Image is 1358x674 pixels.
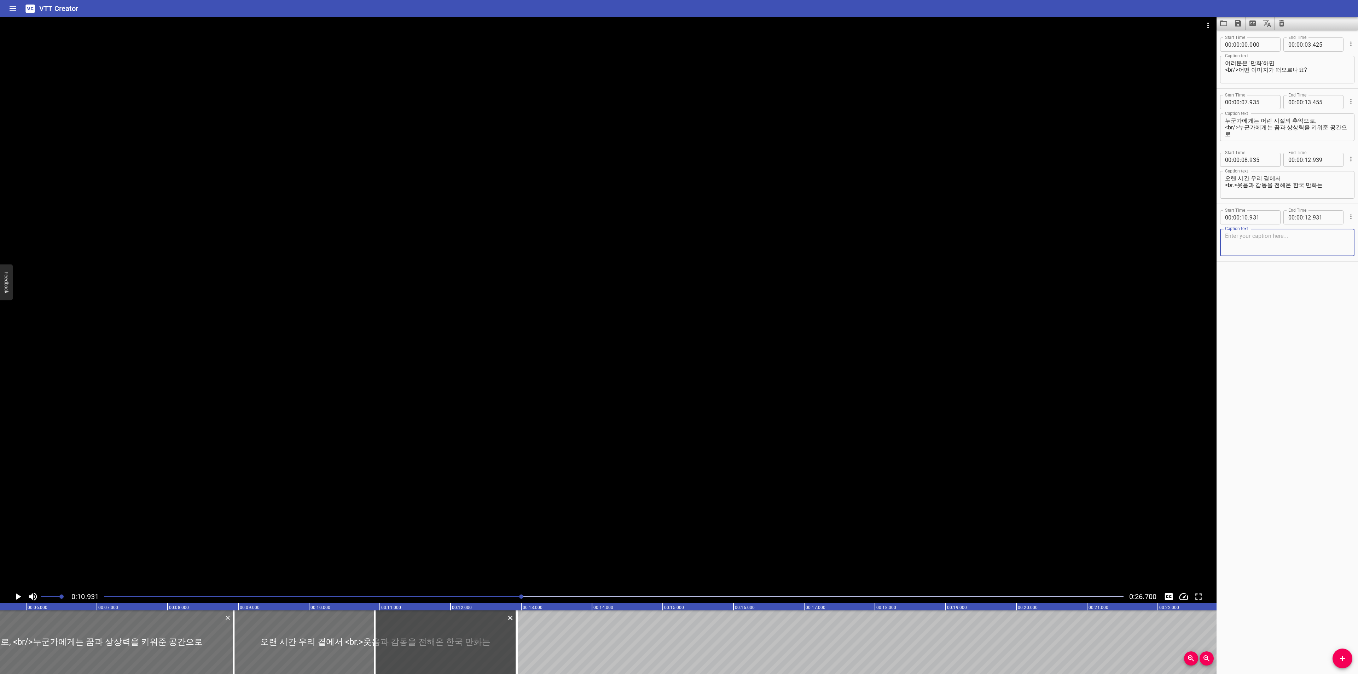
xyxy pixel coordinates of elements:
input: 425 [1313,37,1339,52]
input: 939 [1313,153,1339,167]
input: 03 [1305,37,1311,52]
textarea: 오랜 시간 우리 곁에서 <br.>웃음과 감동을 전해온 한국 만화는 [1225,175,1350,195]
input: 931 [1313,210,1339,224]
button: Toggle mute [26,590,40,603]
button: Change Playback Speed [1177,590,1190,603]
span: : [1232,95,1233,109]
input: 00 [1288,153,1295,167]
span: : [1303,95,1305,109]
span: . [1248,210,1249,224]
input: 10 [1241,210,1248,224]
text: 00:10.000 [311,605,330,610]
text: 00:22.000 [1159,605,1179,610]
text: 00:11.000 [381,605,401,610]
text: 00:13.000 [523,605,542,610]
button: Video Options [1200,17,1217,34]
text: 00:17.000 [806,605,825,610]
span: : [1240,210,1241,224]
button: Load captions from file [1217,17,1231,30]
text: 00:19.000 [947,605,967,610]
text: 00:21.000 [1089,605,1108,610]
input: 00 [1225,210,1232,224]
div: Play progress [104,596,1124,597]
button: Play/Pause [11,590,25,603]
text: 00:08.000 [169,605,189,610]
button: Cue Options [1346,154,1356,164]
input: 00 [1296,37,1303,52]
input: 00 [1225,37,1232,52]
text: 00:20.000 [1018,605,1038,610]
input: 07 [1241,95,1248,109]
div: Delete Cue [505,613,513,622]
button: Toggle captions [1162,590,1176,603]
span: . [1311,153,1313,167]
div: Playback Speed [1177,590,1190,603]
button: Extract captions from video [1246,17,1260,30]
svg: Translate captions [1263,19,1271,28]
button: Translate captions [1260,17,1275,30]
text: 00:14.000 [593,605,613,610]
input: 00 [1233,95,1240,109]
input: 455 [1313,95,1339,109]
span: . [1311,95,1313,109]
span: : [1303,210,1305,224]
button: Save captions to file [1231,17,1246,30]
span: : [1295,210,1296,224]
text: 00:16.000 [735,605,755,610]
input: 00 [1241,37,1248,52]
span: : [1303,37,1305,52]
button: Cue Options [1346,39,1356,48]
span: : [1303,153,1305,167]
input: 00 [1288,210,1295,224]
button: Toggle fullscreen [1192,590,1205,603]
button: Cue Options [1346,97,1356,106]
text: 00:06.000 [28,605,47,610]
span: : [1232,153,1233,167]
div: Toggle Full Screen [1192,590,1205,603]
input: 13 [1305,95,1311,109]
svg: Load captions from file [1219,19,1228,28]
h6: VTT Creator [39,3,79,14]
input: 000 [1249,37,1275,52]
span: Set video volume [59,594,64,599]
svg: Extract captions from video [1248,19,1257,28]
span: : [1232,210,1233,224]
span: : [1295,95,1296,109]
div: Cue Options [1346,207,1354,226]
input: 00 [1233,153,1240,167]
span: : [1240,95,1241,109]
input: 935 [1249,95,1275,109]
span: . [1248,153,1249,167]
text: 00:12.000 [452,605,472,610]
span: . [1311,37,1313,52]
span: . [1248,95,1249,109]
input: 00 [1233,37,1240,52]
span: . [1311,210,1313,224]
button: Zoom In [1184,651,1198,666]
input: 00 [1296,153,1303,167]
span: : [1295,37,1296,52]
input: 08 [1241,153,1248,167]
span: : [1295,153,1296,167]
div: Cue Options [1346,92,1354,111]
button: Cue Options [1346,212,1356,221]
input: 00 [1296,210,1303,224]
input: 00 [1225,153,1232,167]
input: 935 [1249,153,1275,167]
span: : [1232,37,1233,52]
input: 12 [1305,153,1311,167]
button: Clear captions [1275,17,1289,30]
svg: Save captions to file [1234,19,1242,28]
text: 00:15.000 [664,605,684,610]
input: 00 [1296,95,1303,109]
div: Hide/Show Captions [1162,590,1176,603]
input: 00 [1288,95,1295,109]
button: Add Cue [1333,649,1352,668]
div: Cue Options [1346,150,1354,168]
input: 931 [1249,210,1275,224]
textarea: 여러분은 '만화'하면 <br/>어떤 이미지가 떠오르나요? [1225,60,1350,80]
input: 00 [1225,95,1232,109]
input: 12 [1305,210,1311,224]
button: Zoom Out [1200,651,1214,666]
span: Video Duration [1129,592,1156,601]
